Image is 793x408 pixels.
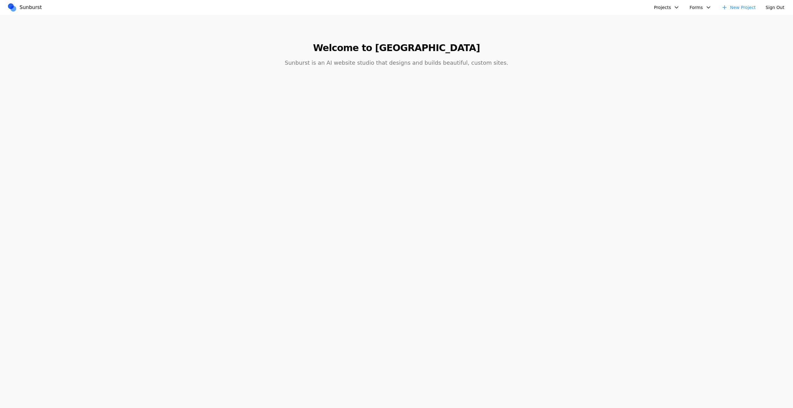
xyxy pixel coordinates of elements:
a: New Project [718,2,760,12]
button: Projects [650,2,683,12]
button: Forms [686,2,715,12]
button: Sign Out [762,2,788,12]
a: Sunburst [7,3,44,12]
span: Sunburst [20,4,42,11]
h1: Welcome to [GEOGRAPHIC_DATA] [278,42,515,54]
p: Sunburst is an AI website studio that designs and builds beautiful, custom sites. [278,59,515,67]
